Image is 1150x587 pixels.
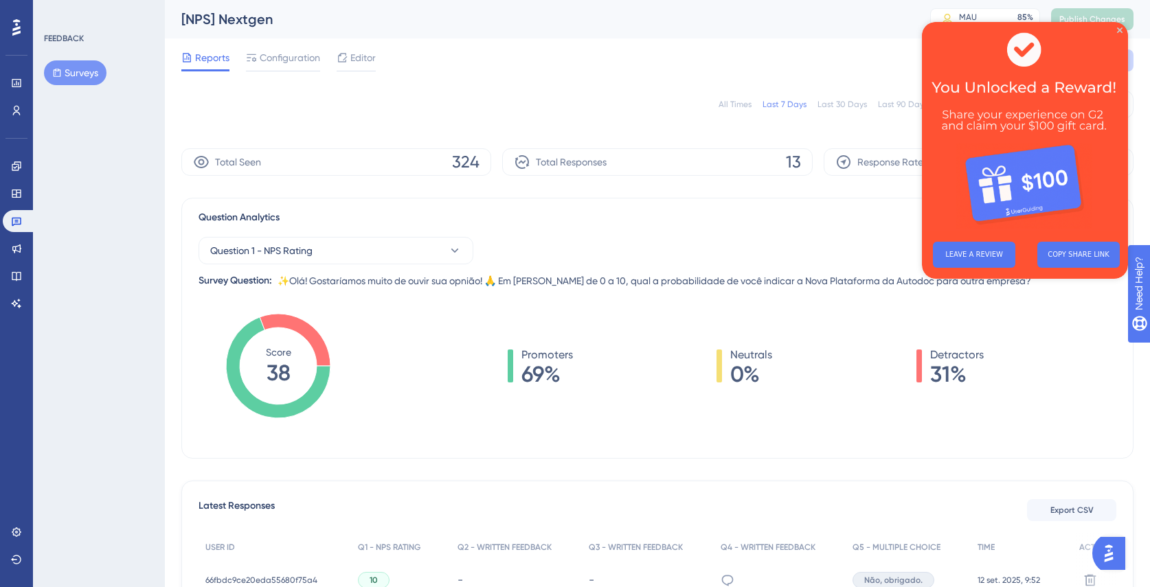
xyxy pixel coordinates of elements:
[215,154,261,170] span: Total Seen
[199,237,473,264] button: Question 1 - NPS Rating
[350,49,376,66] span: Editor
[1027,499,1116,521] button: Export CSV
[521,363,573,385] span: 69%
[786,151,801,173] span: 13
[1050,505,1094,516] span: Export CSV
[978,575,1040,586] span: 12 set. 2025, 9:52
[1092,533,1134,574] iframe: UserGuiding AI Assistant Launcher
[278,273,1031,289] span: ✨Olá! Gostaríamos muito de ouvir sua opnião! 🙏 Em [PERSON_NAME] de 0 a 10, qual a probabilidade d...
[721,542,815,553] span: Q4 - WRITTEN FEEDBACK
[115,220,198,246] button: COPY SHARE LINK
[205,575,317,586] span: 66fbdc9ce20eda55680f75a4
[458,542,552,553] span: Q2 - WRITTEN FEEDBACK
[930,347,984,363] span: Detractors
[730,347,772,363] span: Neutrals
[199,273,272,289] div: Survey Question:
[536,154,607,170] span: Total Responses
[853,542,940,553] span: Q5 - MULTIPLE CHOICE
[857,154,923,170] span: Response Rate
[864,575,923,586] span: Não, obrigado.
[1059,14,1125,25] span: Publish Changes
[978,542,995,553] span: TIME
[266,347,291,358] tspan: Score
[878,99,927,110] div: Last 90 Days
[205,542,235,553] span: USER ID
[1079,542,1109,553] span: ACTION
[589,573,706,586] div: -
[589,542,683,553] span: Q3 - WRITTEN FEEDBACK
[452,151,480,173] span: 324
[1017,12,1033,23] div: 85 %
[195,49,229,66] span: Reports
[358,542,420,553] span: Q1 - NPS RATING
[11,220,93,246] button: LEAVE A REVIEW
[1051,8,1134,30] button: Publish Changes
[44,33,84,44] div: FEEDBACK
[199,498,275,522] span: Latest Responses
[959,12,977,23] div: MAU
[521,347,573,363] span: Promoters
[763,99,807,110] div: Last 7 Days
[199,209,280,226] span: Question Analytics
[210,242,313,259] span: Question 1 - NPS Rating
[195,5,201,11] div: Close Preview
[32,3,86,20] span: Need Help?
[930,363,984,385] span: 31%
[370,575,378,586] span: 10
[818,99,867,110] div: Last 30 Days
[181,10,896,29] div: [NPS] Nextgen
[44,60,106,85] button: Surveys
[267,360,291,386] tspan: 38
[730,363,772,385] span: 0%
[260,49,320,66] span: Configuration
[719,99,752,110] div: All Times
[458,573,575,586] div: -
